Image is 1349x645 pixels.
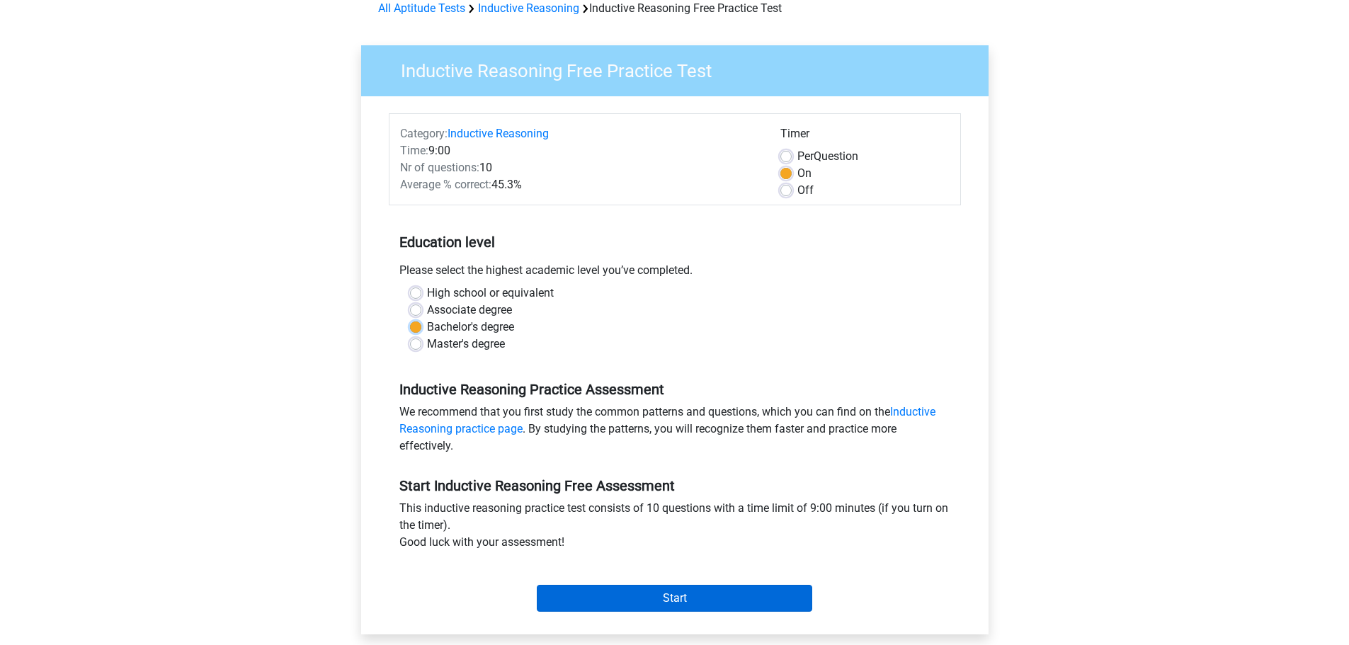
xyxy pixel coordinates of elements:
span: Time: [400,144,428,157]
div: 10 [389,159,770,176]
label: Off [797,182,814,199]
a: Inductive Reasoning [448,127,549,140]
label: Question [797,148,858,165]
h5: Inductive Reasoning Practice Assessment [399,381,950,398]
label: Associate degree [427,302,512,319]
label: On [797,165,812,182]
a: Inductive Reasoning [478,1,579,15]
label: Master's degree [427,336,505,353]
div: 9:00 [389,142,770,159]
h5: Education level [399,228,950,256]
span: Nr of questions: [400,161,479,174]
span: Average % correct: [400,178,491,191]
label: High school or equivalent [427,285,554,302]
span: Per [797,149,814,163]
div: 45.3% [389,176,770,193]
input: Start [537,585,812,612]
h5: Start Inductive Reasoning Free Assessment [399,477,950,494]
h3: Inductive Reasoning Free Practice Test [384,55,978,82]
a: All Aptitude Tests [378,1,465,15]
div: Timer [780,125,950,148]
label: Bachelor's degree [427,319,514,336]
div: We recommend that you first study the common patterns and questions, which you can find on the . ... [389,404,961,460]
div: This inductive reasoning practice test consists of 10 questions with a time limit of 9:00 minutes... [389,500,961,556]
div: Please select the highest academic level you’ve completed. [389,262,961,285]
span: Category: [400,127,448,140]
